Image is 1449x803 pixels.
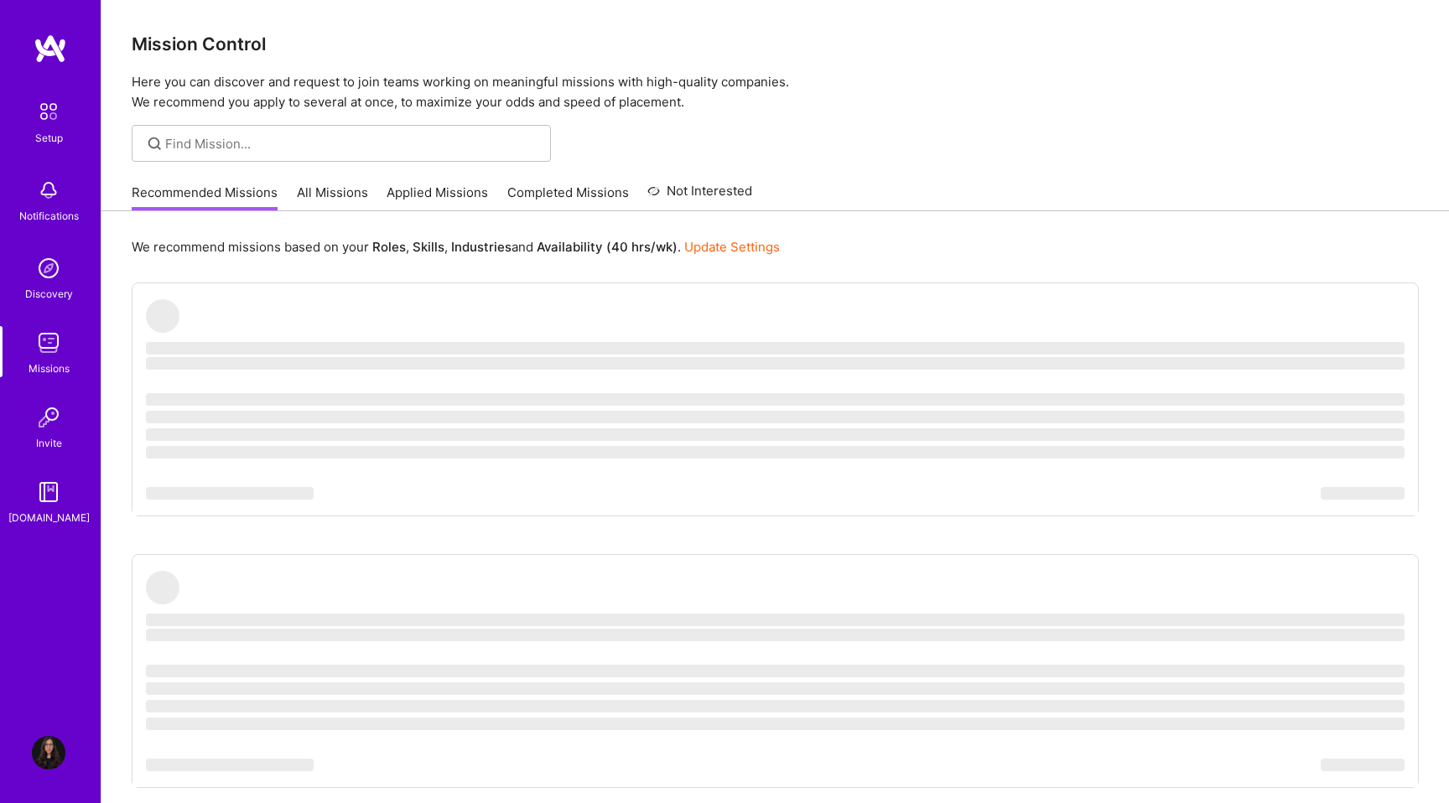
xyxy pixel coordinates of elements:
b: Skills [413,239,444,255]
p: We recommend missions based on your , , and . [132,238,780,256]
img: logo [34,34,67,64]
a: All Missions [297,184,368,211]
i: icon SearchGrey [145,134,164,153]
a: Recommended Missions [132,184,278,211]
div: [DOMAIN_NAME] [8,509,90,526]
a: Applied Missions [387,184,488,211]
img: discovery [32,251,65,285]
div: Discovery [25,285,73,303]
p: Here you can discover and request to join teams working on meaningful missions with high-quality ... [132,72,1419,112]
a: User Avatar [28,736,70,769]
div: Setup [35,129,63,147]
b: Roles [372,239,406,255]
div: Missions [29,360,70,377]
img: guide book [32,475,65,509]
a: Update Settings [684,239,780,255]
img: Invite [32,401,65,434]
b: Industries [451,239,512,255]
a: Not Interested [647,181,752,211]
div: Invite [36,434,62,452]
img: User Avatar [32,736,65,769]
div: Notifications [19,207,79,225]
h3: Mission Control [132,34,1419,54]
input: Find Mission... [165,135,538,153]
a: Completed Missions [507,184,629,211]
img: setup [31,94,66,129]
img: bell [32,174,65,207]
img: teamwork [32,326,65,360]
b: Availability (40 hrs/wk) [537,239,678,255]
